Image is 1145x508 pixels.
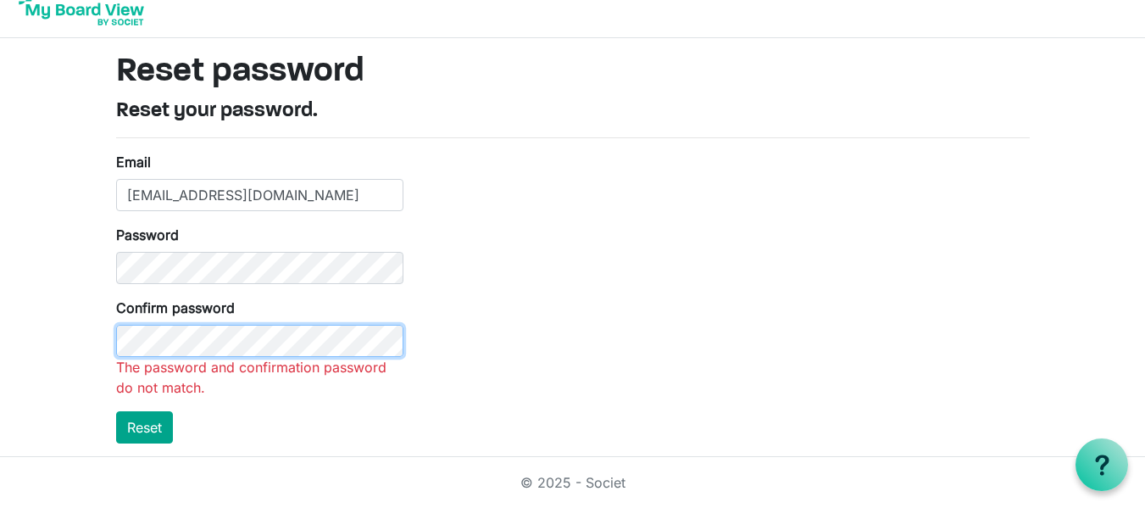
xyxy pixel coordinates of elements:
span: The password and confirmation password do not match. [116,359,386,396]
a: © 2025 - Societ [520,474,625,491]
button: Reset [116,411,173,444]
h4: Reset your password. [116,99,1030,124]
label: Password [116,225,179,245]
label: Email [116,152,151,172]
label: Confirm password [116,298,235,318]
h1: Reset password [116,52,1030,92]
